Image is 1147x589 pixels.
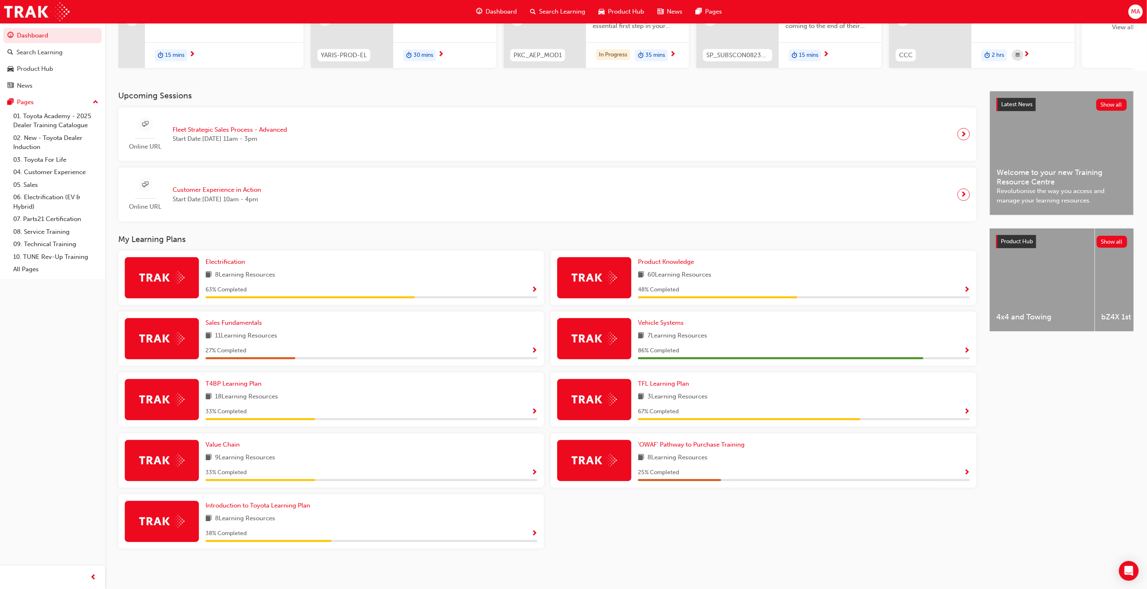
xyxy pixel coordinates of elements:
a: Introduction to Toyota Learning Plan [206,501,313,510]
a: 04. Customer Experience [10,166,102,179]
span: 9 Learning Resources [215,453,275,463]
a: Value Chain [206,440,243,449]
span: Fleet Strategic Sales Process - Advanced [173,125,287,135]
a: Trak [4,2,70,21]
span: duration-icon [984,50,990,61]
span: calendar-icon [1016,50,1020,61]
button: DashboardSearch LearningProduct HubNews [3,26,102,95]
span: book-icon [206,514,212,524]
img: Trak [139,454,185,467]
span: Product Hub [608,7,644,16]
span: 38 % Completed [206,529,247,538]
span: 15 mins [799,51,818,60]
span: 33 % Completed [206,407,247,417]
span: Show Progress [531,286,537,294]
span: Welcome to your new Training Resource Centre [997,168,1127,186]
span: next-icon [961,128,967,140]
span: Sales Fundamentals [206,319,262,326]
span: 11 Learning Resources [215,331,277,341]
a: All Pages [10,263,102,276]
button: Show Progress [531,468,537,478]
span: Show Progress [531,347,537,355]
span: Online URL [125,202,166,212]
span: 8 Learning Resources [215,270,275,280]
span: pages-icon [7,99,14,106]
img: Trak [572,454,617,467]
span: YARIS-PROD-EL [321,51,367,60]
span: Value Chain [206,441,240,448]
span: 25 % Completed [638,468,679,477]
img: Trak [572,332,617,345]
div: In Progress [596,49,630,61]
img: Trak [572,271,617,284]
span: Latest News [1001,101,1033,108]
a: search-iconSearch Learning [523,3,592,20]
button: Show Progress [964,285,970,295]
span: search-icon [7,49,13,56]
img: Trak [139,393,185,406]
span: duration-icon [158,50,164,61]
span: car-icon [7,65,14,73]
span: 30 mins [413,51,433,60]
span: 'OWAF' Pathway to Purchase Training [638,441,745,448]
button: Show Progress [964,468,970,478]
span: Start Date: [DATE] 11am - 3pm [173,134,287,144]
button: Show Progress [531,346,537,356]
a: pages-iconPages [689,3,729,20]
span: Dashboard [486,7,517,16]
span: prev-icon [91,573,97,583]
span: Revolutionise the way you access and manage your learning resources. [997,186,1127,205]
span: Pages [705,7,722,16]
h3: Upcoming Sessions [118,91,976,100]
span: Start Date: [DATE] 10am - 4pm [173,195,261,204]
h3: My Learning Plans [118,235,976,244]
button: Show Progress [531,528,537,539]
span: duration-icon [406,50,412,61]
span: book-icon [206,453,212,463]
button: Show Progress [964,346,970,356]
a: News [3,78,102,93]
a: 02. New - Toyota Dealer Induction [10,132,102,154]
button: Show Progress [531,407,537,417]
span: Show Progress [964,469,970,477]
button: Pages [3,95,102,110]
span: duration-icon [792,50,797,61]
a: car-iconProduct Hub [592,3,651,20]
span: 18 Learning Resources [215,392,278,402]
span: Show Progress [531,530,537,538]
img: Trak [139,515,185,528]
span: 8 Learning Resources [215,514,275,524]
span: guage-icon [476,7,482,17]
a: Electrification [206,257,248,267]
span: 35 mins [645,51,665,60]
span: news-icon [657,7,663,17]
span: book-icon [638,392,644,402]
span: book-icon [638,270,644,280]
a: T4BP Learning Plan [206,379,265,389]
a: Vehicle Systems [638,318,687,328]
span: T4BP Learning Plan [206,380,262,387]
span: News [667,7,682,16]
a: guage-iconDashboard [470,3,523,20]
a: Latest NewsShow all [997,98,1127,111]
span: 60 Learning Resources [647,270,711,280]
span: book-icon [206,392,212,402]
button: Show Progress [964,407,970,417]
span: next-icon [670,51,676,58]
span: car-icon [598,7,605,17]
span: book-icon [206,270,212,280]
span: book-icon [638,453,644,463]
button: Show all [1096,99,1127,111]
span: 63 % Completed [206,285,247,295]
span: 7 Learning Resources [647,331,707,341]
span: sessionType_ONLINE_URL-icon [142,119,149,130]
span: Show Progress [531,408,537,416]
span: book-icon [638,331,644,341]
span: TFL Learning Plan [638,380,689,387]
span: sessionType_ONLINE_URL-icon [142,180,149,190]
span: guage-icon [7,32,14,40]
a: Search Learning [3,45,102,60]
div: Search Learning [16,48,63,57]
span: Customer Experience in Action [173,185,261,195]
a: TFL Learning Plan [638,379,692,389]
